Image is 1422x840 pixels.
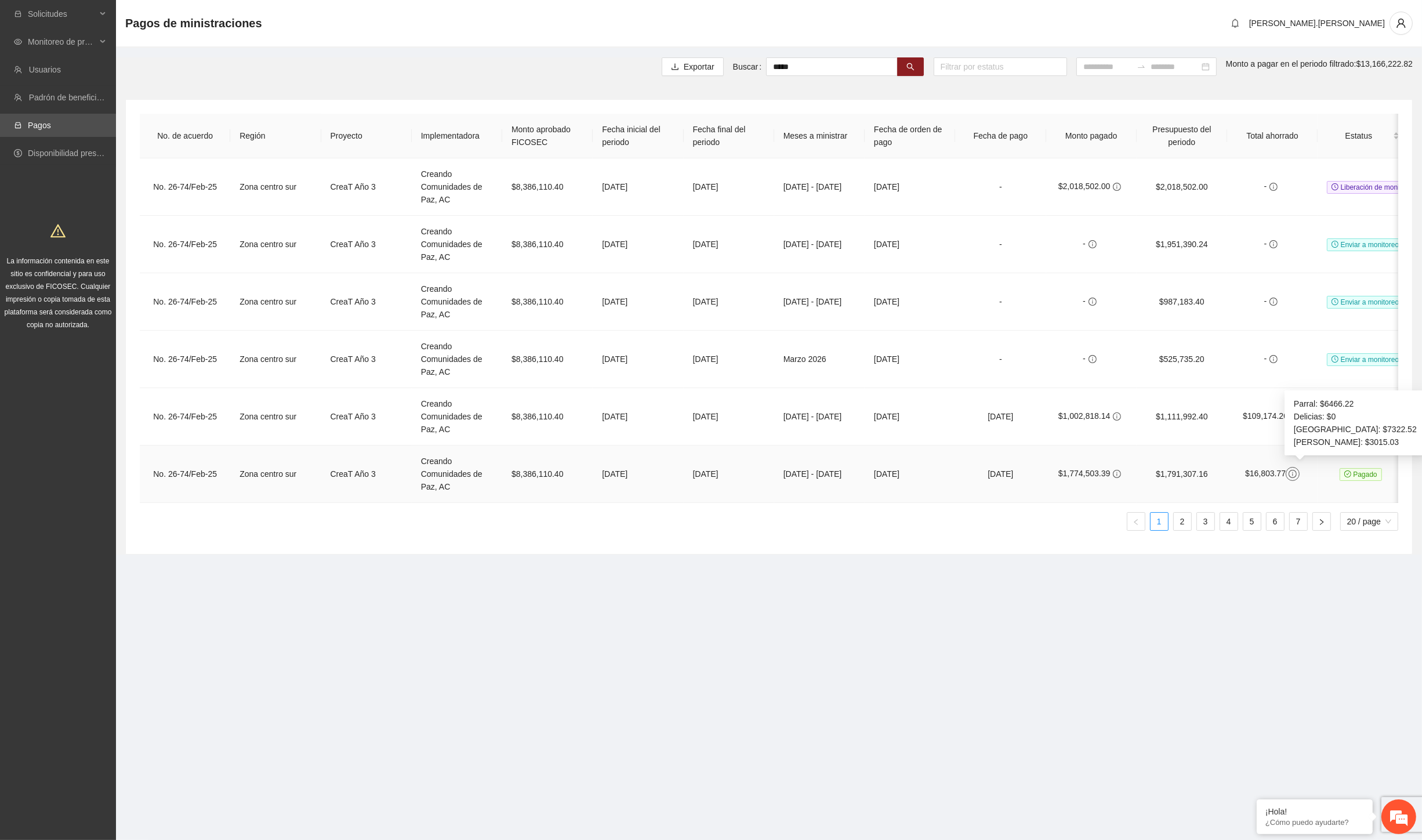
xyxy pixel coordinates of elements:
[412,273,502,331] td: Creando Comunidades de Paz, AC
[321,114,412,158] th: Proyecto
[955,388,1046,446] td: [DATE]
[321,388,412,446] td: CreaT Año 3
[1243,513,1261,530] a: 5
[1266,512,1285,531] li: 6
[140,216,230,273] td: No. 26-74/Feb-25
[502,273,593,331] td: $8,386,110.40
[1268,183,1279,191] span: info-circle
[865,331,955,388] td: [DATE]
[1227,216,1318,273] td: -
[684,273,774,331] td: [DATE]
[865,446,955,503] td: [DATE]
[1332,183,1338,190] span: clock-circle
[684,216,774,273] td: [DATE]
[1327,296,1403,309] span: Enviar a monitoreo
[1344,470,1351,477] span: check-circle
[1390,12,1413,35] button: user
[502,114,593,158] th: Monto aprobado FICOSEC
[1110,180,1124,194] button: info-circle
[140,114,230,158] th: No. de acuerdo
[684,388,774,446] td: [DATE]
[1267,295,1280,309] button: info-circle
[1312,512,1331,531] li: Next Page
[1327,129,1390,142] span: Estatus
[230,216,321,273] td: Zona centro sur
[1086,352,1100,366] button: info-circle
[321,331,412,388] td: CreaT Año 3
[955,216,1046,273] td: -
[1196,512,1215,531] li: 3
[865,216,955,273] td: [DATE]
[1227,273,1318,331] td: -
[125,14,262,32] span: Pagos de ministraciones
[1268,298,1279,306] span: info-circle
[502,331,593,388] td: $8,386,110.40
[230,158,321,216] td: Zona centro sur
[412,114,502,158] th: Implementadora
[140,446,230,503] td: No. 26-74/Feb-25
[774,388,865,446] td: [DATE] - [DATE]
[14,10,22,18] span: inbox
[1150,512,1169,531] li: 1
[1340,468,1382,481] span: Pagado
[1318,114,1408,158] th: Estatus
[6,317,221,357] textarea: Escriba su mensaje y pulse “Intro”
[230,273,321,331] td: Zona centro sur
[1332,356,1338,363] span: clock-circle
[28,149,127,158] a: Disponibilidad presupuestal
[1197,513,1214,530] a: 3
[502,446,593,503] td: $8,386,110.40
[1267,513,1284,530] a: 6
[1137,331,1227,388] td: $525,735.20
[955,331,1046,388] td: -
[1227,158,1318,216] td: -
[321,216,412,273] td: CreaT Año 3
[774,273,865,331] td: [DATE] - [DATE]
[1287,470,1298,478] span: info-circle
[28,30,96,53] span: Monitoreo de proyectos
[1332,298,1338,305] span: clock-circle
[1110,467,1124,481] button: info-circle
[321,158,412,216] td: CreaT Año 3
[321,446,412,503] td: CreaT Año 3
[733,57,766,76] label: Buscar
[1312,512,1331,531] button: right
[412,216,502,273] td: Creando Comunidades de Paz, AC
[412,446,502,503] td: Creando Comunidades de Paz, AC
[865,114,955,158] th: Fecha de orden de pago
[502,388,593,446] td: $8,386,110.40
[1220,512,1238,531] li: 4
[1046,158,1137,216] td: $2,018,502.00
[1289,512,1308,531] li: 7
[1220,513,1238,530] a: 4
[1340,512,1398,531] div: Page Size
[230,114,321,158] th: Región
[955,446,1046,503] td: [DATE]
[1390,18,1412,28] span: user
[955,158,1046,216] td: -
[28,121,51,130] a: Pagos
[1267,352,1280,366] button: info-circle
[1046,331,1137,388] td: -
[774,114,865,158] th: Meses a ministrar
[897,57,924,76] button: search
[593,114,683,158] th: Fecha inicial del periodo
[1086,295,1100,309] button: info-circle
[671,63,679,72] span: download
[684,446,774,503] td: [DATE]
[1046,114,1137,158] th: Monto pagado
[1318,519,1325,526] span: right
[140,331,230,388] td: No. 26-74/Feb-25
[1087,240,1098,248] span: info-circle
[230,446,321,503] td: Zona centro sur
[684,114,774,158] th: Fecha final del periodo
[230,388,321,446] td: Zona centro sur
[955,114,1046,158] th: Fecha de pago
[1294,397,1417,410] span: Parral: $ 6466.22
[662,57,724,76] button: downloadExportar
[906,63,915,72] span: search
[1174,513,1191,530] a: 2
[502,216,593,273] td: $8,386,110.40
[1137,158,1227,216] td: $2,018,502.00
[67,155,160,272] span: Estamos en línea.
